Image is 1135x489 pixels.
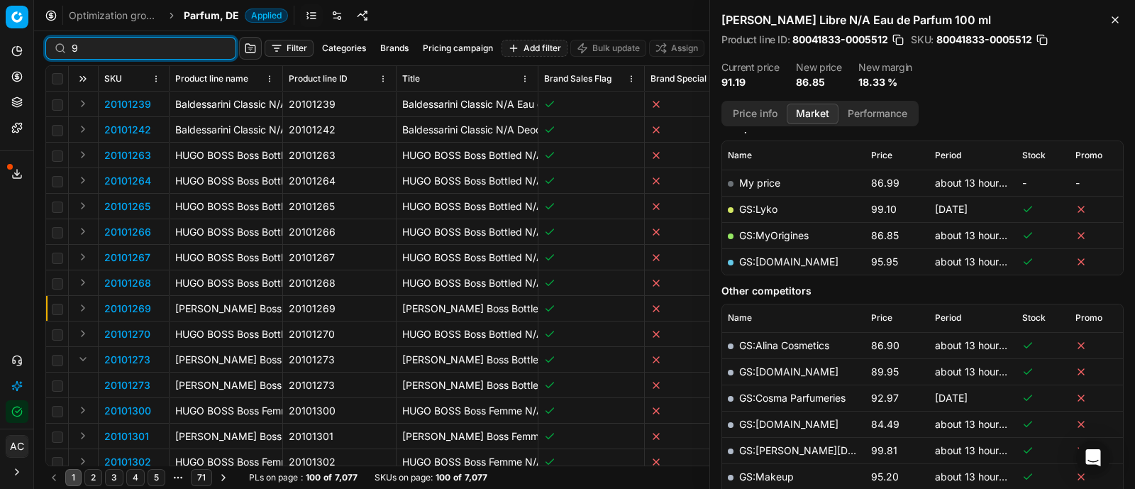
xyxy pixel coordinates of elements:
span: Applied [245,9,288,23]
div: 20101242 [289,123,390,137]
span: Brand Special Display [650,73,738,84]
div: 20101302 [289,455,390,469]
span: 95.20 [871,471,899,483]
p: 20101270 [104,327,150,341]
button: 20101301 [104,429,149,444]
a: GS:Cosma Parfumeries [739,392,846,404]
p: HUGO BOSS Boss Bottled N/A Eau de Toilette 200 ml [402,199,532,214]
div: HUGO BOSS Boss Bottled N/A After Shave Lotion 50 ml [175,225,277,239]
span: Name [728,312,752,324]
button: Performance [838,104,917,124]
span: PLs on page [249,472,298,483]
div: HUGO BOSS Boss Bottled N/A Eau de Toilette 100 ml [175,174,277,188]
span: Title [402,73,420,84]
span: SKU : [911,35,934,45]
button: 20101268 [104,276,151,290]
span: 95.95 [871,256,898,268]
div: HUGO BOSS Boss Bottled N/A After Shave Lotion 100 ml [175,251,277,265]
span: 86.85 [871,229,899,241]
div: HUGO BOSS Boss Bottled N/A Deodorant Spray 150 ml [175,327,277,341]
button: Expand [74,427,92,444]
span: Product line ID [289,73,348,84]
button: Brands [375,40,414,57]
p: HUGO BOSS Boss Femme N/A Eau de Parfum 75 ml [402,455,532,469]
span: Period [935,150,961,161]
button: 20101264 [104,174,151,188]
button: 20101263 [104,148,151,163]
span: Stock [1022,312,1046,324]
div: HUGO BOSS Boss Femme N/A Eau de Parfum 75 ml [175,455,277,469]
p: HUGO BOSS Boss Bottled N/A Eau de Toilette 50 ml [402,148,532,163]
button: 20101265 [104,199,150,214]
p: HUGO BOSS Boss Bottled N/A Deodorant Spray 150 ml [402,327,532,341]
a: GS:MyOrigines [739,229,809,241]
div: 20101273 [289,353,390,367]
button: Expand [74,146,92,163]
p: HUGO BOSS Boss Femme N/A Eau de Parfum 30 ml [402,404,532,418]
span: AC [6,436,28,457]
div: [PERSON_NAME] Boss Bottled Night Eau de Toilette 100 ml [175,378,277,392]
dt: New price [796,62,841,72]
div: 20101268 [289,276,390,290]
button: 20101273 [104,353,150,367]
span: about 13 hours ago [935,229,1024,241]
div: 20101269 [289,302,390,316]
button: Expand [74,223,92,240]
button: Expand [74,95,92,112]
a: GS:Makeup [739,471,794,483]
button: AC [6,435,28,458]
strong: of [453,472,462,483]
span: 89.95 [871,366,899,378]
button: Bulk update [570,40,646,57]
span: Parfum, DE [184,9,239,23]
dd: 91.19 [721,75,779,89]
button: Expand [74,172,92,189]
button: 20101266 [104,225,151,239]
div: 20101301 [289,429,390,444]
a: GS:[DOMAIN_NAME] [739,418,838,430]
strong: 7,077 [465,472,487,483]
p: [PERSON_NAME] Boss Femme N/A Eau de Parfum 50 ml [402,429,532,444]
div: 20101270 [289,327,390,341]
input: Search by SKU or title [72,41,227,55]
strong: 100 [436,472,450,483]
span: Promo [1075,312,1102,324]
button: Filter [265,40,314,57]
button: Expand [74,351,92,368]
button: Categories [316,40,372,57]
strong: 100 [306,472,321,483]
button: Expand [74,197,92,214]
button: 20101300 [104,404,151,418]
a: GS:[DOMAIN_NAME] [739,256,838,268]
button: 2 [84,469,102,486]
span: Brand Sales Flag [544,73,611,84]
p: Baldessarini Classic N/A Deodorant Stick 75 ml [402,123,532,137]
dt: Current price [721,62,779,72]
h5: Other competitors [721,284,1124,298]
button: Price info [724,104,787,124]
div: [PERSON_NAME] Boss Bottled Night Eau de Toilette 100 ml [175,353,277,367]
button: 20101269 [104,302,151,316]
span: 99.10 [871,203,897,215]
button: 20101273 [104,378,150,392]
span: 84.49 [871,418,899,430]
div: 20101239 [289,97,390,111]
p: HUGO BOSS Boss Bottled N/A After Shave Lotion 100 ml [402,251,532,265]
span: about 13 hours ago [935,418,1024,430]
span: [DATE] [935,203,968,215]
p: HUGO BOSS Boss Bottled N/A Eau de Toilette 100 ml [402,174,532,188]
button: Go to next page [215,469,232,486]
p: 20101242 [104,123,151,137]
span: Name [728,150,752,161]
span: Period [935,312,961,324]
span: 92.97 [871,392,899,404]
span: Price [871,150,892,161]
div: HUGO BOSS Boss Femme N/A Eau de Parfum 30 ml [175,404,277,418]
